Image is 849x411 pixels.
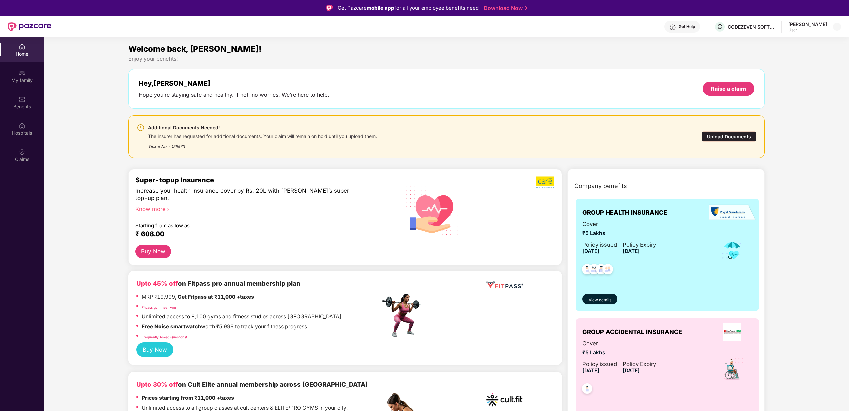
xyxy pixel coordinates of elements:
[582,294,618,304] button: View details
[679,24,695,29] div: Get Help
[525,5,527,12] img: Stroke
[788,21,827,27] div: [PERSON_NAME]
[582,229,656,238] span: ₹5 Lakhs
[484,5,525,12] a: Download Now
[178,294,254,300] strong: Get Fitpass at ₹11,000 +taxes
[717,23,722,31] span: C
[135,205,376,210] div: Know more
[582,367,599,374] span: [DATE]
[142,335,187,339] a: Frequently Asked Questions!
[128,55,764,62] div: Enjoy your benefits!
[574,181,627,191] span: Company benefits
[582,220,656,228] span: Cover
[834,24,840,29] img: svg+xml;base64,PHN2ZyBpZD0iRHJvcGRvd24tMzJ4MzIiIHhtbG5zPSJodHRwOi8vd3d3LnczLm9yZy8yMDAwL3N2ZyIgd2...
[367,5,394,11] strong: mobile app
[137,124,145,132] img: svg+xml;base64,PHN2ZyBpZD0iV2FybmluZ18tXzI0eDI0IiBkYXRhLW5hbWU9Ildhcm5pbmcgLSAyNHgyNCIgeG1sbnM9Im...
[401,178,464,243] img: svg+xml;base64,PHN2ZyB4bWxucz0iaHR0cDovL3d3dy53My5vcmcvMjAwMC9zdmciIHhtbG5zOnhsaW5rPSJodHRwOi8vd3...
[135,230,374,238] div: ₹ 608.00
[593,262,609,278] img: svg+xml;base64,PHN2ZyB4bWxucz0iaHR0cDovL3d3dy53My5vcmcvMjAwMC9zdmciIHdpZHRoPSI0OC45NDMiIGhlaWdodD...
[136,381,178,388] b: Upto 30% off
[711,85,746,92] div: Raise a claim
[136,381,368,388] b: on Cult Elite annual membership across [GEOGRAPHIC_DATA]
[579,262,595,278] img: svg+xml;base64,PHN2ZyB4bWxucz0iaHR0cDovL3d3dy53My5vcmcvMjAwMC9zdmciIHdpZHRoPSI0OC45NDMiIGhlaWdodD...
[582,240,617,249] div: Policy issued
[669,24,676,31] img: svg+xml;base64,PHN2ZyBpZD0iSGVscC0zMngzMiIgeG1sbnM9Imh0dHA6Ly93d3cudzMub3JnLzIwMDAvc3ZnIiB3aWR0aD...
[136,342,173,357] button: Buy Now
[582,248,599,254] span: [DATE]
[142,323,307,331] p: worth ₹5,999 to track your fitness progress
[148,139,377,150] div: Ticket No. - 159573
[135,176,380,184] div: Super-topup Insurance
[8,22,51,31] img: New Pazcare Logo
[135,245,171,258] button: Buy Now
[19,149,25,155] img: svg+xml;base64,PHN2ZyBpZD0iQ2xhaW0iIHhtbG5zPSJodHRwOi8vd3d3LnczLm9yZy8yMDAwL3N2ZyIgd2lkdGg9IjIwIi...
[728,24,774,30] div: CODEZEVEN SOFTWARE PRIVATE LIMITED
[135,187,351,202] div: Increase your health insurance cover by Rs. 20L with [PERSON_NAME]’s super top-up plan.
[723,323,741,341] img: insurerLogo
[623,240,656,249] div: Policy Expiry
[582,327,682,337] span: GROUP ACCIDENTAL INSURANCE
[582,339,656,348] span: Cover
[142,305,176,309] a: Fitpass gym near you
[788,27,827,33] div: User
[586,262,602,278] img: svg+xml;base64,PHN2ZyB4bWxucz0iaHR0cDovL3d3dy53My5vcmcvMjAwMC9zdmciIHdpZHRoPSI0OC45MTUiIGhlaWdodD...
[19,43,25,50] img: svg+xml;base64,PHN2ZyBpZD0iSG9tZSIgeG1sbnM9Imh0dHA6Ly93d3cudzMub3JnLzIwMDAvc3ZnIiB3aWR0aD0iMjAiIG...
[338,4,479,12] div: Get Pazcare for all your employee benefits need
[148,124,377,132] div: Additional Documents Needed!
[326,5,333,11] img: Logo
[721,358,744,381] img: icon
[19,70,25,76] img: svg+xml;base64,PHN2ZyB3aWR0aD0iMjAiIGhlaWdodD0iMjAiIHZpZXdCb3g9IjAgMCAyMCAyMCIgZmlsbD0ibm9uZSIgeG...
[142,313,341,321] p: Unlimited access to 8,100 gyms and fitness studios across [GEOGRAPHIC_DATA]
[623,367,640,374] span: [DATE]
[709,204,756,221] img: insurerLogo
[484,279,524,291] img: fppp.png
[19,96,25,103] img: svg+xml;base64,PHN2ZyBpZD0iQmVuZWZpdHMiIHhtbG5zPSJodHRwOi8vd3d3LnczLm9yZy8yMDAwL3N2ZyIgd2lkdGg9Ij...
[166,208,169,211] span: right
[721,239,743,261] img: icon
[600,262,616,278] img: svg+xml;base64,PHN2ZyB4bWxucz0iaHR0cDovL3d3dy53My5vcmcvMjAwMC9zdmciIHdpZHRoPSI0OC45NDMiIGhlaWdodD...
[135,223,352,227] div: Starting from as low as
[136,280,178,287] b: Upto 45% off
[136,280,300,287] b: on Fitpass pro annual membership plan
[589,297,611,303] span: View details
[536,176,555,189] img: b5dec4f62d2307b9de63beb79f102df3.png
[142,395,234,401] strong: Prices starting from ₹11,000 +taxes
[623,248,640,254] span: [DATE]
[142,294,176,300] del: MRP ₹19,999,
[19,122,25,129] img: svg+xml;base64,PHN2ZyBpZD0iSG9zcGl0YWxzIiB4bWxucz0iaHR0cDovL3d3dy53My5vcmcvMjAwMC9zdmciIHdpZHRoPS...
[579,381,595,398] img: svg+xml;base64,PHN2ZyB4bWxucz0iaHR0cDovL3d3dy53My5vcmcvMjAwMC9zdmciIHdpZHRoPSI0OC45NDMiIGhlaWdodD...
[148,132,377,139] div: The insurer has requested for additional documents. Your claim will remain on hold until you uplo...
[139,79,329,87] div: Hey, [PERSON_NAME]
[139,91,329,98] div: Hope you’re staying safe and healthy. If not, no worries. We’re here to help.
[582,360,617,368] div: Policy issued
[142,323,201,330] strong: Free Noise smartwatch
[582,349,656,357] span: ₹5 Lakhs
[702,131,756,142] div: Upload Documents
[380,292,426,339] img: fpp.png
[582,208,667,217] span: GROUP HEALTH INSURANCE
[128,44,262,54] span: Welcome back, [PERSON_NAME]!
[623,360,656,368] div: Policy Expiry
